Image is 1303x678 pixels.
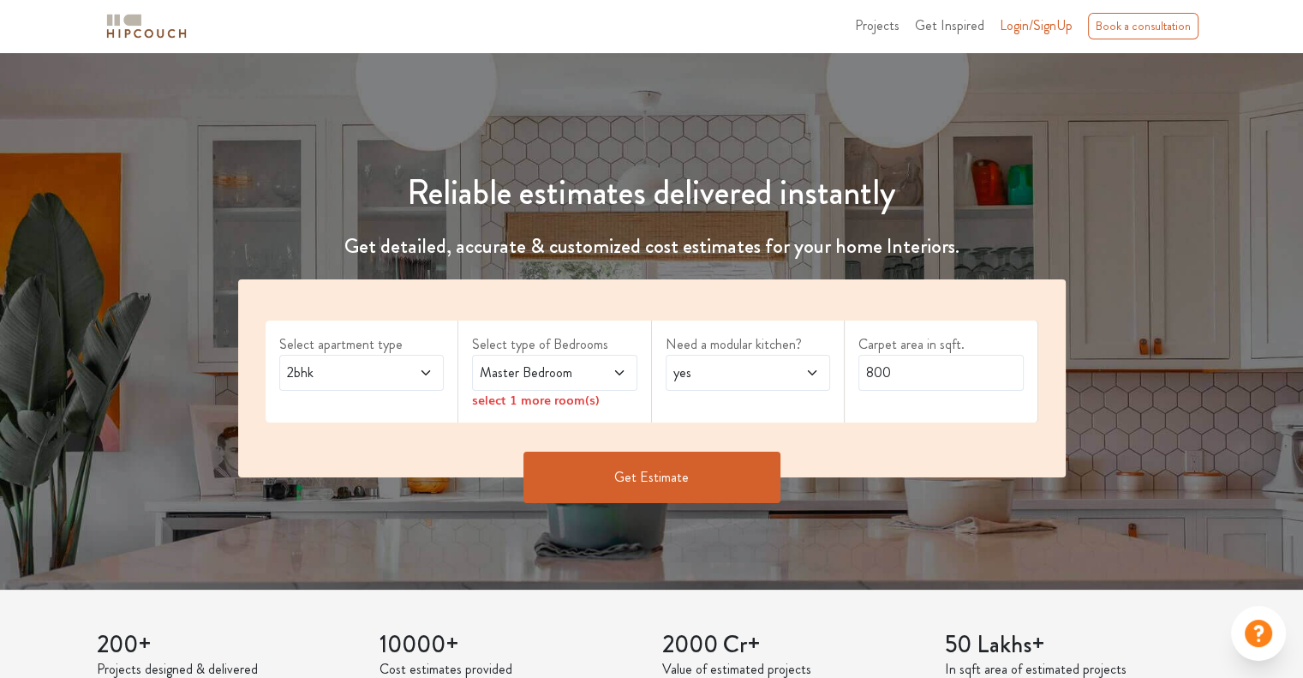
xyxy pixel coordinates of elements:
[858,334,1024,355] label: Carpet area in sqft.
[472,334,637,355] label: Select type of Bedrooms
[858,355,1024,391] input: Enter area sqft
[380,631,642,660] h3: 10000+
[284,363,396,383] span: 2bhk
[915,15,984,35] span: Get Inspired
[279,334,445,355] label: Select apartment type
[228,172,1076,213] h1: Reliable estimates delivered instantly
[476,363,589,383] span: Master Bedroom
[97,631,359,660] h3: 200+
[523,452,780,503] button: Get Estimate
[104,11,189,41] img: logo-horizontal.svg
[1088,13,1198,39] div: Book a consultation
[662,631,924,660] h3: 2000 Cr+
[670,363,782,383] span: yes
[945,631,1207,660] h3: 50 Lakhs+
[104,7,189,45] span: logo-horizontal.svg
[666,334,831,355] label: Need a modular kitchen?
[228,234,1076,259] h4: Get detailed, accurate & customized cost estimates for your home Interiors.
[472,391,637,409] div: select 1 more room(s)
[855,15,900,35] span: Projects
[1000,15,1073,35] span: Login/SignUp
